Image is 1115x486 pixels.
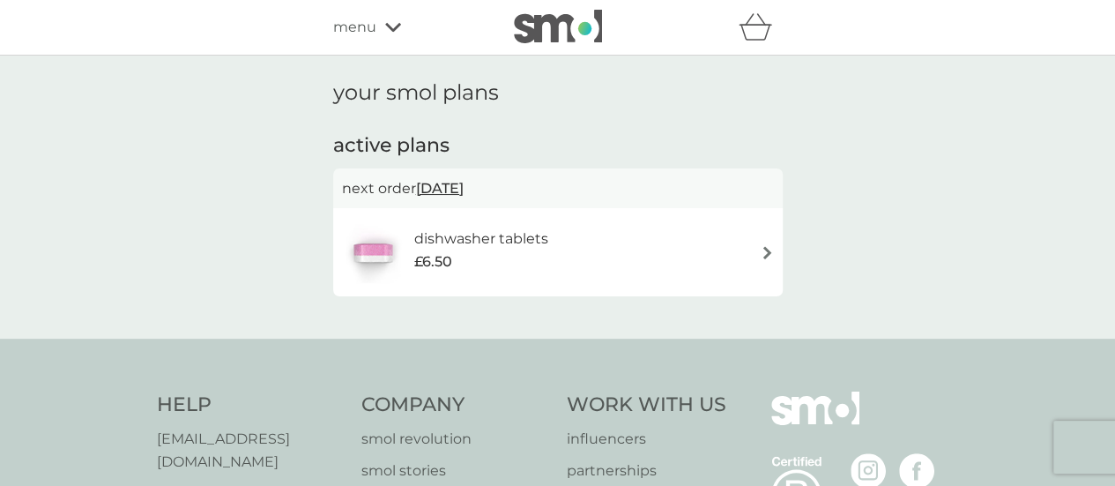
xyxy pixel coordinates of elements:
[333,80,783,106] h1: your smol plans
[413,228,547,250] h6: dishwasher tablets
[739,10,783,45] div: basket
[342,177,774,200] p: next order
[514,10,602,43] img: smol
[157,428,345,473] a: [EMAIL_ADDRESS][DOMAIN_NAME]
[361,428,549,451] a: smol revolution
[333,132,783,160] h2: active plans
[333,16,376,39] span: menu
[567,460,726,482] a: partnerships
[361,392,549,419] h4: Company
[157,392,345,419] h4: Help
[567,428,726,451] a: influencers
[342,221,404,283] img: dishwasher tablets
[416,171,464,206] span: [DATE]
[361,460,549,482] a: smol stories
[413,250,451,273] span: £6.50
[771,392,859,452] img: smol
[761,246,774,259] img: arrow right
[567,392,726,419] h4: Work With Us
